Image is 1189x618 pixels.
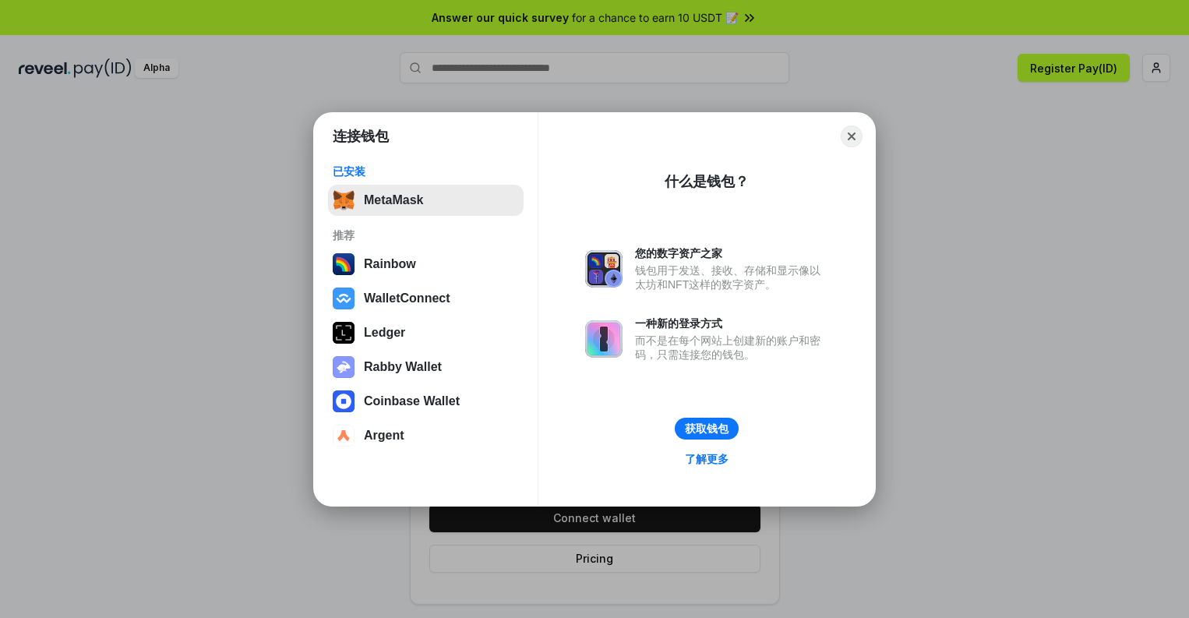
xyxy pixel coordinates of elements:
button: Coinbase Wallet [328,386,524,417]
button: Argent [328,420,524,451]
img: svg+xml,%3Csvg%20xmlns%3D%22http%3A%2F%2Fwww.w3.org%2F2000%2Fsvg%22%20fill%3D%22none%22%20viewBox... [585,250,623,288]
div: 什么是钱包？ [665,172,749,191]
div: MetaMask [364,193,423,207]
div: 您的数字资产之家 [635,246,828,260]
button: Close [841,125,863,147]
div: 推荐 [333,228,519,242]
img: svg+xml,%3Csvg%20xmlns%3D%22http%3A%2F%2Fwww.w3.org%2F2000%2Fsvg%22%20fill%3D%22none%22%20viewBox... [585,320,623,358]
div: Rainbow [364,257,416,271]
div: 已安装 [333,164,519,178]
h1: 连接钱包 [333,127,389,146]
img: svg+xml,%3Csvg%20width%3D%2228%22%20height%3D%2228%22%20viewBox%3D%220%200%2028%2028%22%20fill%3D... [333,390,355,412]
div: Coinbase Wallet [364,394,460,408]
div: Ledger [364,326,405,340]
img: svg+xml,%3Csvg%20xmlns%3D%22http%3A%2F%2Fwww.w3.org%2F2000%2Fsvg%22%20fill%3D%22none%22%20viewBox... [333,356,355,378]
div: 而不是在每个网站上创建新的账户和密码，只需连接您的钱包。 [635,334,828,362]
div: Argent [364,429,404,443]
button: Rainbow [328,249,524,280]
a: 了解更多 [676,449,738,469]
button: MetaMask [328,185,524,216]
img: svg+xml,%3Csvg%20width%3D%2228%22%20height%3D%2228%22%20viewBox%3D%220%200%2028%2028%22%20fill%3D... [333,425,355,447]
div: 了解更多 [685,452,729,466]
img: svg+xml,%3Csvg%20fill%3D%22none%22%20height%3D%2233%22%20viewBox%3D%220%200%2035%2033%22%20width%... [333,189,355,211]
div: 获取钱包 [685,422,729,436]
button: WalletConnect [328,283,524,314]
div: 钱包用于发送、接收、存储和显示像以太坊和NFT这样的数字资产。 [635,263,828,291]
img: svg+xml,%3Csvg%20xmlns%3D%22http%3A%2F%2Fwww.w3.org%2F2000%2Fsvg%22%20width%3D%2228%22%20height%3... [333,322,355,344]
div: WalletConnect [364,291,450,305]
button: Rabby Wallet [328,351,524,383]
button: 获取钱包 [675,418,739,440]
div: 一种新的登录方式 [635,316,828,330]
button: Ledger [328,317,524,348]
img: svg+xml,%3Csvg%20width%3D%2228%22%20height%3D%2228%22%20viewBox%3D%220%200%2028%2028%22%20fill%3D... [333,288,355,309]
img: svg+xml,%3Csvg%20width%3D%22120%22%20height%3D%22120%22%20viewBox%3D%220%200%20120%20120%22%20fil... [333,253,355,275]
div: Rabby Wallet [364,360,442,374]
